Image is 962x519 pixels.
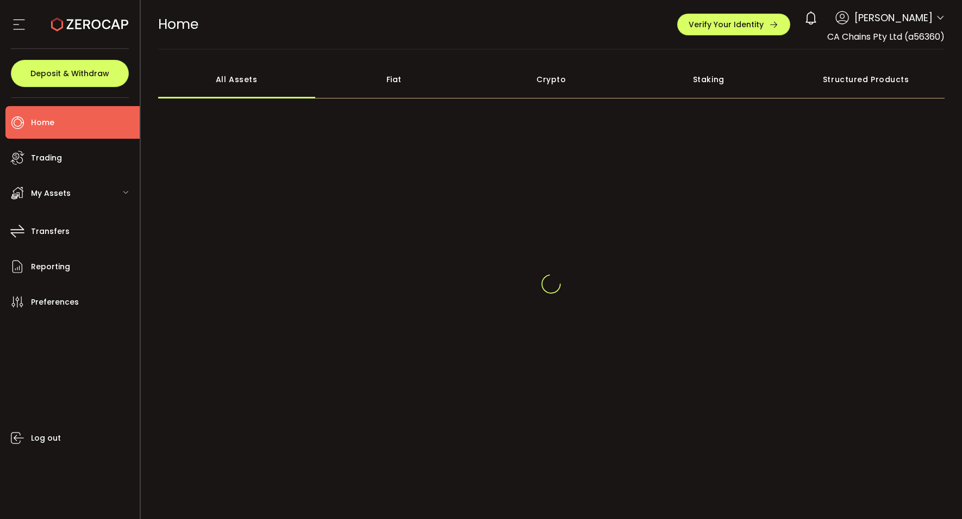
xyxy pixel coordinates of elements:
button: Deposit & Withdraw [11,60,129,87]
span: Log out [31,430,61,446]
span: [PERSON_NAME] [854,10,933,25]
div: All Assets [158,60,316,98]
div: Structured Products [788,60,945,98]
span: Preferences [31,294,79,310]
span: Trading [31,150,62,166]
span: My Assets [31,186,71,201]
div: Crypto [473,60,630,98]
div: Fiat [315,60,473,98]
span: Home [31,115,54,131]
span: CA Chains Pty Ltd (a56360) [827,30,945,43]
span: Verify Your Identity [689,21,764,28]
span: Home [158,15,198,34]
button: Verify Your Identity [677,14,790,35]
span: Deposit & Withdraw [30,70,109,77]
div: Staking [630,60,788,98]
span: Reporting [31,259,70,275]
span: Transfers [31,224,70,239]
